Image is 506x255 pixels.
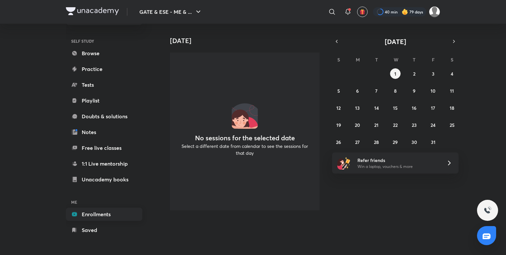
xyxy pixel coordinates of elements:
[390,68,401,79] button: October 1, 2025
[431,88,436,94] abbr: October 10, 2025
[409,85,419,96] button: October 9, 2025
[66,47,142,60] a: Browse
[66,173,142,186] a: Unacademy books
[450,105,454,111] abbr: October 18, 2025
[428,137,438,147] button: October 31, 2025
[450,88,454,94] abbr: October 11, 2025
[411,139,417,145] abbr: October 30, 2025
[375,57,378,63] abbr: Tuesday
[412,105,416,111] abbr: October 16, 2025
[447,103,457,113] button: October 18, 2025
[447,68,457,79] button: October 4, 2025
[409,103,419,113] button: October 16, 2025
[352,120,363,130] button: October 20, 2025
[195,134,295,142] h4: No sessions for the selected date
[336,105,341,111] abbr: October 12, 2025
[450,122,455,128] abbr: October 25, 2025
[412,122,417,128] abbr: October 23, 2025
[356,88,359,94] abbr: October 6, 2025
[66,208,142,221] a: Enrollments
[431,122,436,128] abbr: October 24, 2025
[431,105,435,111] abbr: October 17, 2025
[393,122,398,128] abbr: October 22, 2025
[371,103,382,113] button: October 14, 2025
[66,94,142,107] a: Playlist
[409,120,419,130] button: October 23, 2025
[402,9,408,15] img: streak
[390,120,401,130] button: October 22, 2025
[357,164,438,170] p: Win a laptop, vouchers & more
[66,157,142,170] a: 1:1 Live mentorship
[447,120,457,130] button: October 25, 2025
[428,120,438,130] button: October 24, 2025
[371,137,382,147] button: October 28, 2025
[333,103,344,113] button: October 12, 2025
[178,143,312,156] p: Select a different date from calendar to see the sessions for that day
[341,37,449,46] button: [DATE]
[428,85,438,96] button: October 10, 2025
[66,141,142,154] a: Free live classes
[352,103,363,113] button: October 13, 2025
[428,103,438,113] button: October 17, 2025
[374,122,379,128] abbr: October 21, 2025
[432,57,435,63] abbr: Friday
[66,223,142,237] a: Saved
[355,122,360,128] abbr: October 20, 2025
[374,105,379,111] abbr: October 14, 2025
[333,137,344,147] button: October 26, 2025
[394,57,398,63] abbr: Wednesday
[66,197,142,208] h6: ME
[232,103,258,129] img: No events
[333,85,344,96] button: October 5, 2025
[409,137,419,147] button: October 30, 2025
[333,120,344,130] button: October 19, 2025
[429,6,440,17] img: Nandan
[356,57,360,63] abbr: Monday
[66,78,142,91] a: Tests
[352,85,363,96] button: October 6, 2025
[355,105,360,111] abbr: October 13, 2025
[359,9,365,15] img: avatar
[66,7,119,17] a: Company Logo
[432,71,435,77] abbr: October 3, 2025
[66,110,142,123] a: Doubts & solutions
[390,85,401,96] button: October 8, 2025
[375,88,378,94] abbr: October 7, 2025
[337,156,351,170] img: referral
[390,103,401,113] button: October 15, 2025
[451,57,453,63] abbr: Saturday
[413,88,415,94] abbr: October 9, 2025
[393,105,398,111] abbr: October 15, 2025
[357,157,438,164] h6: Refer friends
[413,71,415,77] abbr: October 2, 2025
[409,68,419,79] button: October 2, 2025
[393,139,398,145] abbr: October 29, 2025
[337,57,340,63] abbr: Sunday
[371,120,382,130] button: October 21, 2025
[336,139,341,145] abbr: October 26, 2025
[394,71,396,77] abbr: October 1, 2025
[352,137,363,147] button: October 27, 2025
[135,5,206,18] button: GATE & ESE - ME & ...
[451,71,453,77] abbr: October 4, 2025
[336,122,341,128] abbr: October 19, 2025
[431,139,436,145] abbr: October 31, 2025
[390,137,401,147] button: October 29, 2025
[484,206,492,214] img: ttu
[428,68,438,79] button: October 3, 2025
[66,7,119,15] img: Company Logo
[371,85,382,96] button: October 7, 2025
[66,35,142,47] h6: SELF STUDY
[357,7,368,17] button: avatar
[374,139,379,145] abbr: October 28, 2025
[170,37,325,45] h4: [DATE]
[394,88,397,94] abbr: October 8, 2025
[385,37,406,46] span: [DATE]
[413,57,415,63] abbr: Thursday
[355,139,360,145] abbr: October 27, 2025
[66,126,142,139] a: Notes
[337,88,340,94] abbr: October 5, 2025
[66,62,142,76] a: Practice
[447,85,457,96] button: October 11, 2025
